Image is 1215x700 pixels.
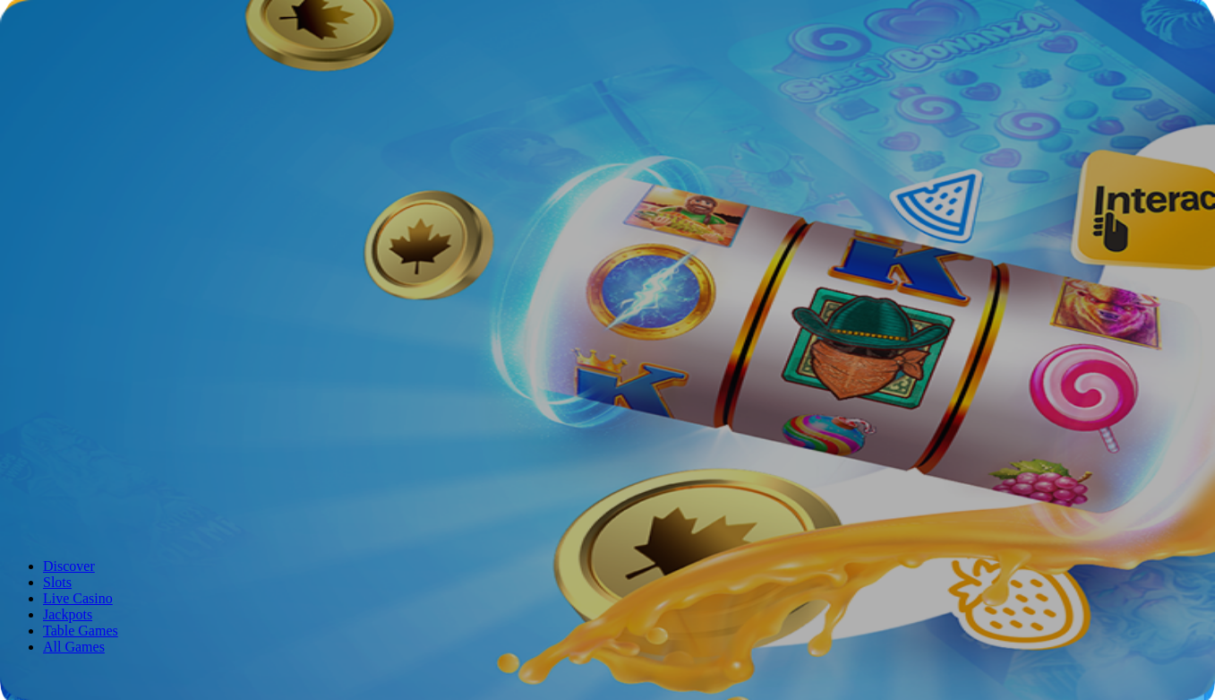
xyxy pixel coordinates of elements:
[7,528,1208,655] nav: Lobby
[43,591,113,606] a: Live Casino
[43,558,95,574] a: Discover
[43,639,105,654] span: All Games
[43,623,118,638] a: Table Games
[43,575,72,590] a: Slots
[7,528,1208,688] header: Lobby
[43,607,92,622] a: Jackpots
